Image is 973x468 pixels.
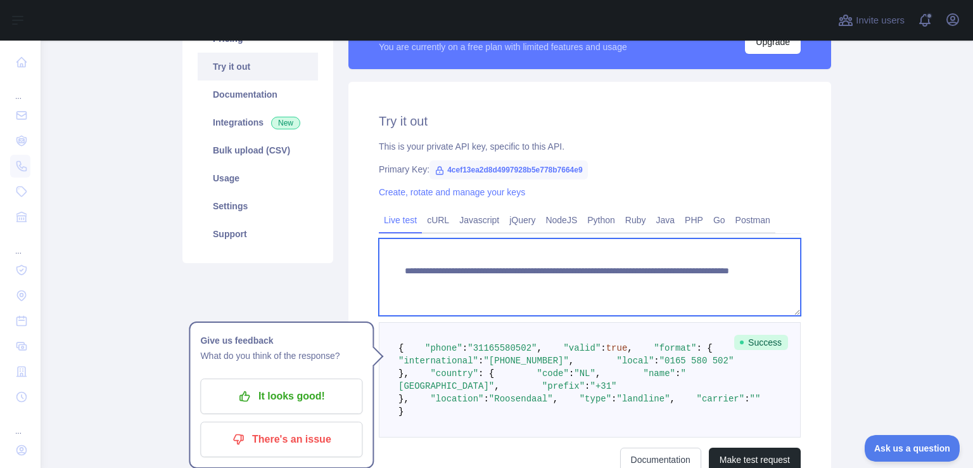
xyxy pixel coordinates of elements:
[200,379,362,414] button: It looks good!
[10,76,30,101] div: ...
[582,210,620,230] a: Python
[398,394,409,404] span: },
[745,30,801,54] button: Upgrade
[198,108,318,136] a: Integrations New
[750,394,761,404] span: ""
[744,394,749,404] span: :
[670,394,675,404] span: ,
[398,343,404,353] span: {
[659,356,734,366] span: "0165 580 502"
[654,343,696,353] span: "format"
[430,394,483,404] span: "location"
[540,210,582,230] a: NodeJS
[379,140,801,153] div: This is your private API key, specific to this API.
[627,343,632,353] span: ,
[483,356,568,366] span: "[PHONE_NUMBER]"
[398,368,409,379] span: },
[537,368,568,379] span: "code"
[379,112,801,130] h2: Try it out
[379,210,422,230] a: Live test
[210,386,353,407] p: It looks good!
[856,13,905,28] span: Invite users
[398,356,478,366] span: "international"
[865,435,960,462] iframe: Toggle Customer Support
[595,368,601,379] span: ,
[478,356,483,366] span: :
[585,381,590,391] span: :
[489,394,553,404] span: "Roosendaal"
[537,343,542,353] span: ,
[569,368,574,379] span: :
[697,394,745,404] span: "carrier"
[483,394,488,404] span: :
[398,368,686,391] span: "[GEOGRAPHIC_DATA]"
[467,343,537,353] span: "31165580502"
[198,192,318,220] a: Settings
[379,163,801,176] div: Primary Key:
[697,343,713,353] span: : {
[10,411,30,436] div: ...
[478,368,494,379] span: : {
[398,406,404,417] span: }
[644,368,675,379] span: "name"
[675,368,680,379] span: :
[200,348,362,363] p: What do you think of the response?
[836,10,907,30] button: Invite users
[580,394,611,404] span: "type"
[620,210,651,230] a: Ruby
[379,41,627,53] div: You are currently on a free plan with limited features and usage
[494,381,499,391] span: ,
[651,210,680,230] a: Java
[198,53,318,81] a: Try it out
[454,210,504,230] a: Javascript
[730,210,775,230] a: Postman
[574,368,595,379] span: "NL"
[425,343,462,353] span: "phone"
[271,117,300,129] span: New
[198,136,318,164] a: Bulk upload (CSV)
[200,333,362,348] h1: Give us feedback
[10,231,30,256] div: ...
[429,160,588,179] span: 4cef13ea2d8d4997928b5e778b7664e9
[617,394,670,404] span: "landline"
[430,368,478,379] span: "country"
[616,356,654,366] span: "local"
[611,394,616,404] span: :
[680,210,708,230] a: PHP
[569,356,574,366] span: ,
[422,210,454,230] a: cURL
[590,381,616,391] span: "+31"
[198,164,318,192] a: Usage
[462,343,467,353] span: :
[708,210,730,230] a: Go
[200,422,362,457] button: There's an issue
[210,429,353,450] p: There's an issue
[379,187,525,197] a: Create, rotate and manage your keys
[504,210,540,230] a: jQuery
[654,356,659,366] span: :
[563,343,601,353] span: "valid"
[198,81,318,108] a: Documentation
[198,220,318,248] a: Support
[606,343,628,353] span: true
[542,381,585,391] span: "prefix"
[601,343,606,353] span: :
[553,394,558,404] span: ,
[734,335,788,350] span: Success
